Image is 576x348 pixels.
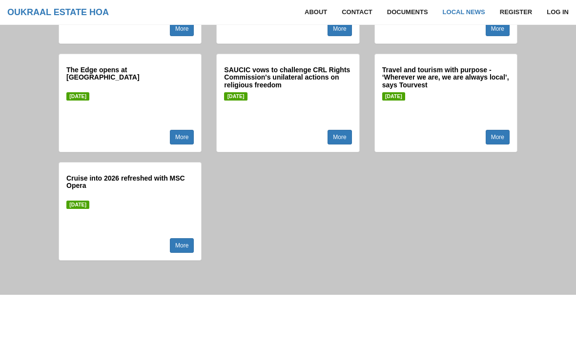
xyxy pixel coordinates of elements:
a: More [328,21,351,36]
span: [DATE] [66,92,89,101]
h5: Cruise into 2026 refreshed with MSC Opera [66,175,194,194]
span: [DATE] [224,92,247,101]
span: [DATE] [382,92,405,101]
a: More [170,130,194,144]
a: More [486,130,510,144]
h5: The Edge opens at [GEOGRAPHIC_DATA] [66,66,194,86]
a: More [328,130,351,144]
h5: SAUCIC vows to challenge CRL Rights Commission's unilateral actions on religious freedom [224,66,351,86]
h5: Travel and tourism with purpose - ‘Wherever we are, we are always local’, says Tourvest [382,66,510,86]
a: More [486,21,510,36]
a: More [170,238,194,253]
span: [DATE] [66,201,89,209]
a: More [170,21,194,36]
